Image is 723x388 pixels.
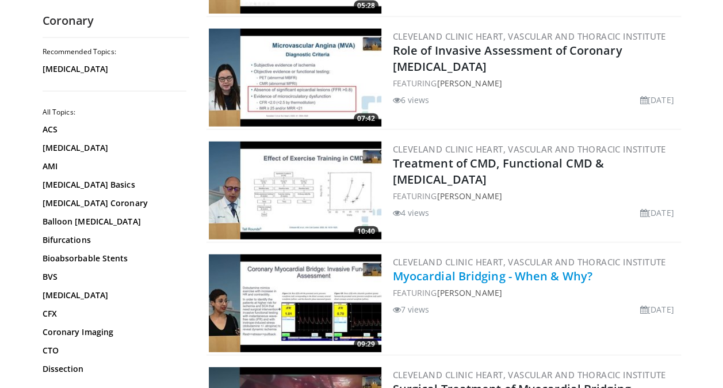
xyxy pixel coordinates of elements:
[209,254,381,352] a: 09:29
[209,142,381,239] a: 10:40
[43,308,183,319] a: CFX
[437,78,502,89] a: [PERSON_NAME]
[393,43,622,74] a: Role of Invasive Assessment of Coronary [MEDICAL_DATA]
[209,142,381,239] img: bc6bf51e-c7ee-48f3-a71e-5f48ef29e573.300x170_q85_crop-smart_upscale.jpg
[43,234,183,246] a: Bifurcations
[43,63,183,75] a: [MEDICAL_DATA]
[393,268,592,284] a: Myocardial Bridging - When & Why?
[640,94,674,106] li: [DATE]
[393,31,666,42] a: Cleveland Clinic Heart, Vascular and Thoracic Institute
[354,113,378,124] span: 07:42
[43,47,186,56] h2: Recommended Topics:
[393,190,679,202] div: FEATURING
[354,1,378,11] span: 05:28
[43,363,183,375] a: Dissection
[437,287,502,298] a: [PERSON_NAME]
[43,216,183,227] a: Balloon [MEDICAL_DATA]
[393,77,679,89] div: FEATURING
[43,326,183,338] a: Coronary Imaging
[354,339,378,349] span: 09:29
[43,271,183,283] a: BVS
[43,13,189,28] h2: Coronary
[209,29,381,127] img: 3f1896e6-617c-450d-8206-db0c799b261e.300x170_q85_crop-smart_upscale.jpg
[43,179,183,191] a: [MEDICAL_DATA] Basics
[354,226,378,237] span: 10:40
[393,256,666,268] a: Cleveland Clinic Heart, Vascular and Thoracic Institute
[43,253,183,264] a: Bioabsorbable Stents
[437,191,502,201] a: [PERSON_NAME]
[43,290,183,301] a: [MEDICAL_DATA]
[209,254,381,352] img: eb04b5b6-3f39-4a2e-b01f-20a7c9ad99d8.300x170_q85_crop-smart_upscale.jpg
[43,142,183,154] a: [MEDICAL_DATA]
[393,207,430,219] li: 4 views
[640,207,674,219] li: [DATE]
[393,94,430,106] li: 6 views
[393,155,604,187] a: Treatment of CMD, Functional CMD & [MEDICAL_DATA]
[209,29,381,127] a: 07:42
[43,108,186,117] h2: All Topics:
[393,287,679,299] div: FEATURING
[43,197,183,209] a: [MEDICAL_DATA] Coronary
[640,303,674,315] li: [DATE]
[393,369,666,381] a: Cleveland Clinic Heart, Vascular and Thoracic Institute
[43,161,183,172] a: AMI
[393,303,430,315] li: 7 views
[43,124,183,135] a: ACS
[393,143,666,155] a: Cleveland Clinic Heart, Vascular and Thoracic Institute
[43,345,183,356] a: CTO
